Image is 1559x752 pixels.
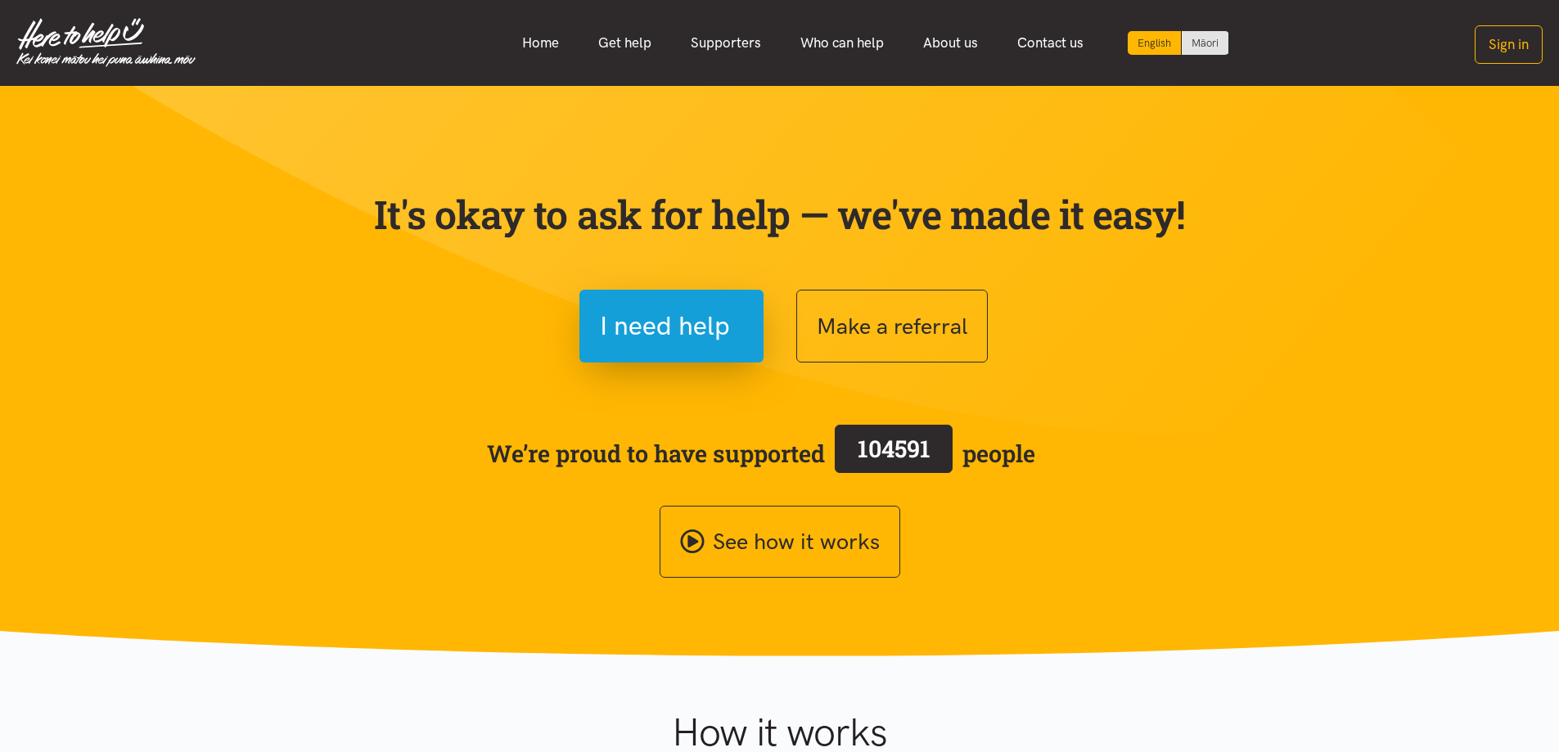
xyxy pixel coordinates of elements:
[858,433,930,464] span: 104591
[502,25,579,61] a: Home
[579,290,764,362] button: I need help
[487,421,1035,485] span: We’re proud to have supported people
[1128,31,1182,55] div: Current language
[579,25,671,61] a: Get help
[1182,31,1228,55] a: Switch to Te Reo Māori
[1128,31,1229,55] div: Language toggle
[16,18,196,67] img: Home
[371,191,1189,238] p: It's okay to ask for help — we've made it easy!
[903,25,998,61] a: About us
[796,290,988,362] button: Make a referral
[1475,25,1543,64] button: Sign in
[671,25,781,61] a: Supporters
[781,25,903,61] a: Who can help
[600,305,730,347] span: I need help
[998,25,1103,61] a: Contact us
[825,421,962,485] a: 104591
[660,506,900,579] a: See how it works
